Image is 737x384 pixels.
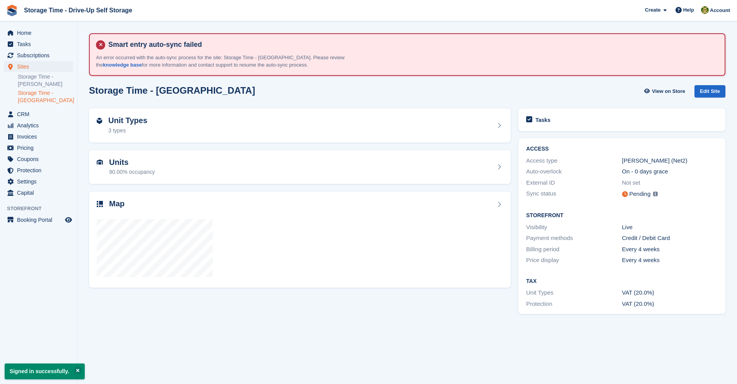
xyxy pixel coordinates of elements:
span: Sites [17,61,63,72]
img: map-icn-33ee37083ee616e46c38cad1a60f524a97daa1e2b2c8c0bc3eb3415660979fc1.svg [97,201,103,207]
div: Payment methods [526,234,622,243]
div: Credit / Debit Card [622,234,718,243]
div: Sync status [526,189,622,199]
h2: Tax [526,278,718,285]
div: Every 4 weeks [622,256,718,265]
span: Invoices [17,131,63,142]
a: menu [4,176,73,187]
div: Auto-overlock [526,167,622,176]
a: knowledge base [103,62,142,68]
img: icon-info-grey-7440780725fd019a000dd9b08b2336e03edf1995a4989e88bcd33f0948082b44.svg [653,192,658,196]
a: Storage Time - [PERSON_NAME] [18,73,73,88]
a: Edit Site [694,85,725,101]
span: Storefront [7,205,77,213]
div: On - 0 days grace [622,167,718,176]
div: Protection [526,300,622,309]
div: Unit Types [526,288,622,297]
div: 3 types [108,127,147,135]
span: Home [17,27,63,38]
div: [PERSON_NAME] (Net2) [622,156,718,165]
a: menu [4,214,73,225]
h2: Unit Types [108,116,147,125]
a: menu [4,187,73,198]
h2: ACCESS [526,146,718,152]
a: menu [4,109,73,120]
div: Edit Site [694,85,725,98]
span: Coupons [17,154,63,165]
span: Settings [17,176,63,187]
a: menu [4,142,73,153]
img: unit-icn-7be61d7bf1b0ce9d3e12c5938cc71ed9869f7b940bace4675aadf7bd6d80202e.svg [97,159,103,165]
span: Pricing [17,142,63,153]
span: Capital [17,187,63,198]
a: menu [4,27,73,38]
h2: Storefront [526,213,718,219]
span: Booking Portal [17,214,63,225]
a: menu [4,131,73,142]
a: menu [4,39,73,50]
div: Pending [629,190,651,199]
span: Help [683,6,694,14]
p: Signed in successfully. [5,363,85,379]
div: Not set [622,178,718,187]
span: Protection [17,165,63,176]
a: menu [4,154,73,165]
img: Zain Sarwar [701,6,709,14]
a: menu [4,120,73,131]
div: 90.00% occupancy [109,168,155,176]
h2: Tasks [535,117,551,123]
a: Units 90.00% occupancy [89,150,511,184]
img: unit-type-icn-2b2737a686de81e16bb02015468b77c625bbabd49415b5ef34ead5e3b44a266d.svg [97,118,102,124]
div: VAT (20.0%) [622,288,718,297]
h2: Units [109,158,155,167]
div: Every 4 weeks [622,245,718,254]
a: Preview store [64,215,73,225]
span: Account [710,7,730,14]
a: menu [4,165,73,176]
img: stora-icon-8386f47178a22dfd0bd8f6a31ec36ba5ce8667c1dd55bd0f319d3a0aa187defe.svg [6,5,18,16]
span: Analytics [17,120,63,131]
div: Access type [526,156,622,165]
div: Price display [526,256,622,265]
div: Live [622,223,718,232]
span: View on Store [652,87,685,95]
a: Storage Time - [GEOGRAPHIC_DATA] [18,89,73,104]
a: Storage Time - Drive-Up Self Storage [21,4,135,17]
span: CRM [17,109,63,120]
h2: Map [109,199,125,208]
span: Subscriptions [17,50,63,61]
a: View on Store [643,85,688,98]
h4: Smart entry auto-sync failed [105,40,718,49]
div: Visibility [526,223,622,232]
span: Tasks [17,39,63,50]
div: VAT (20.0%) [622,300,718,309]
a: Map [89,192,511,288]
a: menu [4,50,73,61]
p: An error occurred with the auto-sync process for the site: Storage Time - [GEOGRAPHIC_DATA]. Plea... [96,54,367,69]
h2: Storage Time - [GEOGRAPHIC_DATA] [89,85,255,96]
a: Unit Types 3 types [89,108,511,142]
div: External ID [526,178,622,187]
span: Create [645,6,660,14]
a: menu [4,61,73,72]
div: Billing period [526,245,622,254]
